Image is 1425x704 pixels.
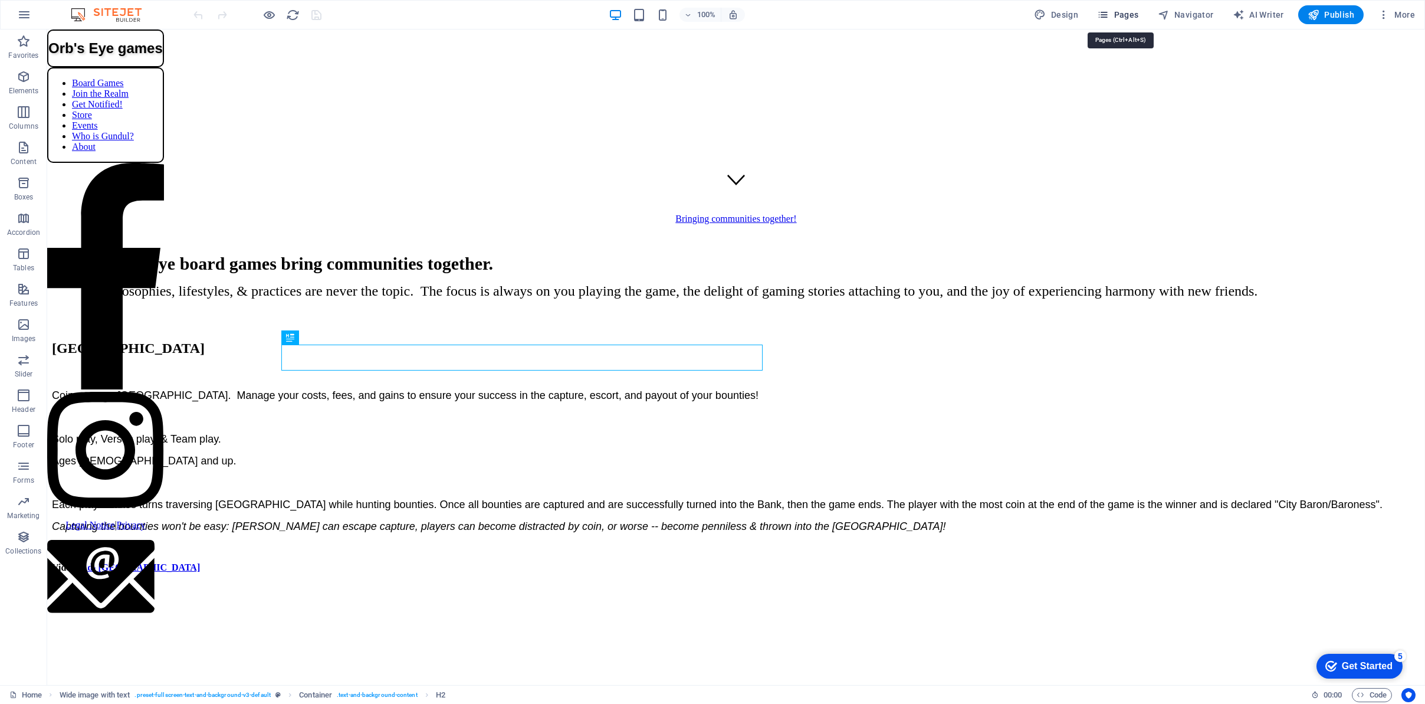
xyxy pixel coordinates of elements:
button: Click here to leave preview mode and continue editing [262,8,277,22]
p: Columns [9,122,38,131]
span: Publish [1308,9,1354,21]
button: Navigator [1153,5,1219,24]
div: Design (Ctrl+Alt+Y) [1030,5,1083,24]
p: Images [12,334,36,343]
div: Get Started 5 items remaining, 0% complete [6,6,93,31]
div: Get Started [32,13,83,24]
button: Pages [1092,5,1143,24]
h6: Session time [1311,688,1342,702]
span: Navigator [1158,9,1214,21]
span: Click to select. Double-click to edit [299,688,332,702]
p: Favorites [8,51,38,60]
p: Content [11,157,37,166]
p: Boxes [14,192,34,202]
img: Editor Logo [68,8,156,22]
p: Forms [13,476,34,485]
p: Header [12,405,35,414]
span: More [1378,9,1415,21]
p: Slider [15,369,33,379]
p: Footer [13,440,34,450]
span: Code [1357,688,1387,702]
i: This element is a customizable preset [275,692,281,698]
i: Reload page [287,8,300,22]
span: . text-and-background-content [337,688,418,702]
p: Tables [13,263,34,273]
button: More [1373,5,1420,24]
p: Elements [9,86,39,96]
p: Marketing [7,511,40,520]
button: 100% [679,8,721,22]
p: Features [9,299,38,308]
h6: 100% [697,8,716,22]
button: Publish [1298,5,1364,24]
span: Click to select. Double-click to edit [436,688,445,702]
i: On resize automatically adjust zoom level to fit chosen device. [728,9,738,20]
div: 5 [84,2,96,14]
span: Click to select. Double-click to edit [60,688,130,702]
button: AI Writer [1228,5,1289,24]
button: Code [1352,688,1392,702]
button: Usercentrics [1401,688,1416,702]
span: 00 00 [1324,688,1342,702]
span: : [1332,690,1334,699]
button: reload [286,8,300,22]
p: Collections [5,546,41,556]
span: Pages [1097,9,1138,21]
span: . preset-fullscreen-text-and-background-v3-default [134,688,271,702]
span: Design [1035,9,1079,21]
nav: breadcrumb [60,688,445,702]
button: Design [1030,5,1083,24]
a: Click to cancel selection. Double-click to open Pages [9,688,42,702]
p: Accordion [7,228,40,237]
span: AI Writer [1233,9,1284,21]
